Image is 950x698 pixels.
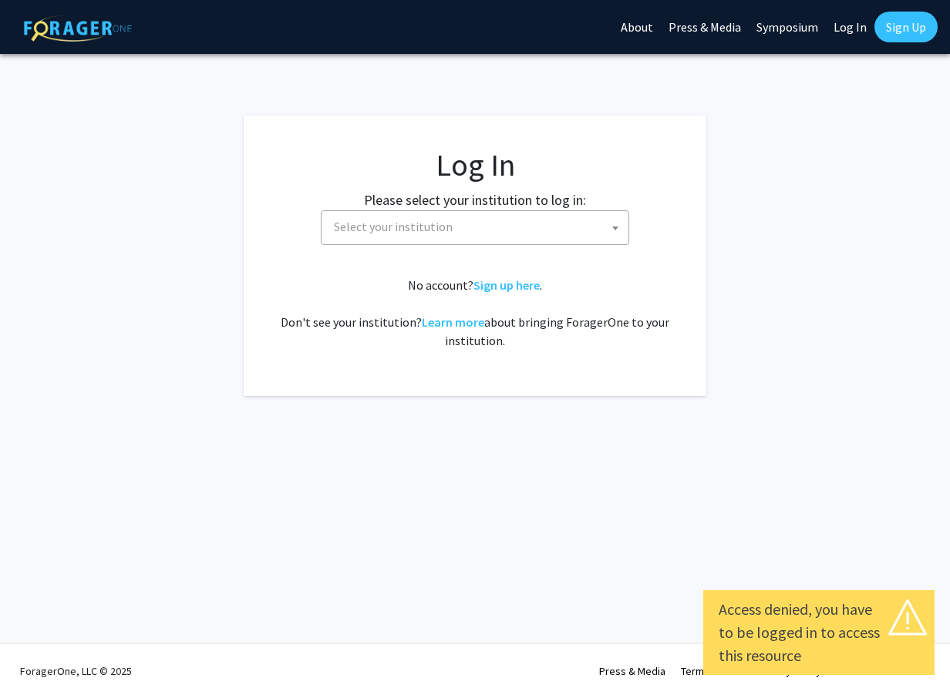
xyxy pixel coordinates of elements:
[473,277,540,293] a: Sign up here
[275,276,675,350] div: No account? . Don't see your institution? about bringing ForagerOne to your institution.
[364,190,586,210] label: Please select your institution to log in:
[20,644,132,698] div: ForagerOne, LLC © 2025
[334,219,453,234] span: Select your institution
[874,12,938,42] a: Sign Up
[24,15,132,42] img: ForagerOne Logo
[275,146,675,183] h1: Log In
[328,211,628,243] span: Select your institution
[681,664,742,678] a: Terms of Use
[719,598,919,667] div: Access denied, you have to be logged in to access this resource
[599,664,665,678] a: Press & Media
[321,210,629,245] span: Select your institution
[422,314,484,330] a: Learn more about bringing ForagerOne to your institution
